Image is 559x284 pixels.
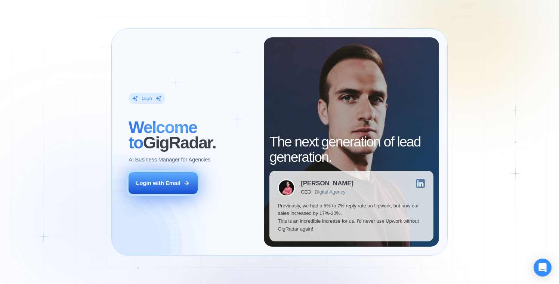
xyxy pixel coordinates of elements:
[301,180,353,187] div: [PERSON_NAME]
[278,202,425,233] p: Previously, we had a 5% to 7% reply rate on Upwork, but now our sales increased by 17%-20%. This ...
[269,134,433,165] h2: The next generation of lead generation.
[315,189,345,195] div: Digital Agency
[129,156,210,164] p: AI Business Manager for Agencies
[534,259,552,277] div: Open Intercom Messenger
[301,189,311,195] div: CEO
[142,96,152,101] div: Login
[136,179,180,187] div: Login with Email
[129,118,197,152] span: Welcome to
[129,172,198,194] button: Login with Email
[129,120,256,150] h2: ‍ GigRadar.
